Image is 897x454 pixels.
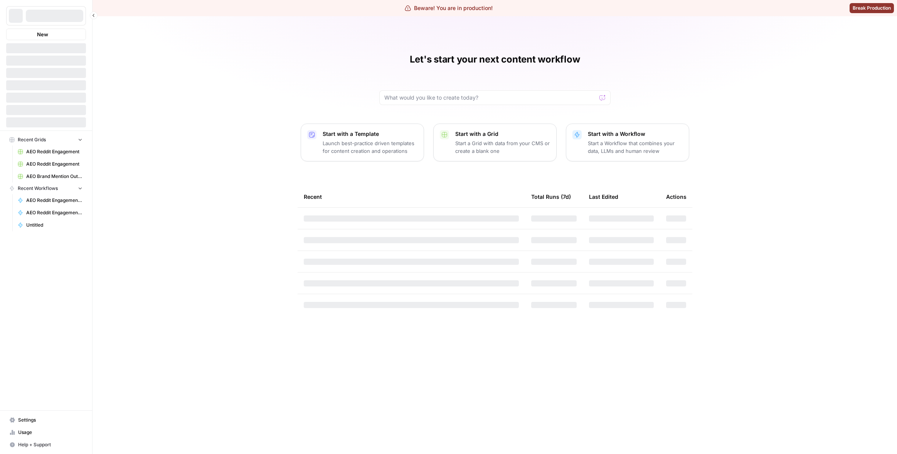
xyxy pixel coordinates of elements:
span: AEO Reddit Engagement - Fork [26,209,82,216]
button: Recent Workflows [6,183,86,194]
span: Help + Support [18,441,82,448]
h1: Let's start your next content workflow [410,53,580,66]
span: New [37,30,48,38]
a: AEO Reddit Engagement - Fork [14,194,86,207]
span: AEO Reddit Engagement [26,161,82,168]
span: Break Production [853,5,891,12]
span: Usage [18,429,82,436]
p: Start a Workflow that combines your data, LLMs and human review [588,139,683,155]
button: Recent Grids [6,134,86,146]
a: AEO Brand Mention Outreach [14,170,86,183]
a: AEO Reddit Engagement - Fork [14,207,86,219]
div: Total Runs (7d) [531,186,571,207]
span: Recent Grids [18,136,46,143]
p: Launch best-practice driven templates for content creation and operations [323,139,417,155]
p: Start a Grid with data from your CMS or create a blank one [455,139,550,155]
a: Usage [6,426,86,439]
button: Start with a TemplateLaunch best-practice driven templates for content creation and operations [301,124,424,161]
div: Beware! You are in production! [405,4,493,12]
button: Start with a WorkflowStart a Workflow that combines your data, LLMs and human review [566,124,689,161]
input: What would you like to create today? [384,94,596,102]
span: Settings [18,417,82,424]
a: Settings [6,414,86,426]
span: Recent Workflows [18,185,58,192]
button: Help + Support [6,439,86,451]
button: New [6,29,86,40]
div: Last Edited [589,186,618,207]
p: Start with a Template [323,130,417,138]
span: AEO Reddit Engagement - Fork [26,197,82,204]
div: Recent [304,186,519,207]
button: Break Production [850,3,894,13]
p: Start with a Workflow [588,130,683,138]
span: Untitled [26,222,82,229]
a: AEO Reddit Engagement [14,146,86,158]
a: AEO Reddit Engagement [14,158,86,170]
p: Start with a Grid [455,130,550,138]
a: Untitled [14,219,86,231]
span: AEO Reddit Engagement [26,148,82,155]
div: Actions [666,186,687,207]
span: AEO Brand Mention Outreach [26,173,82,180]
button: Start with a GridStart a Grid with data from your CMS or create a blank one [433,124,557,161]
